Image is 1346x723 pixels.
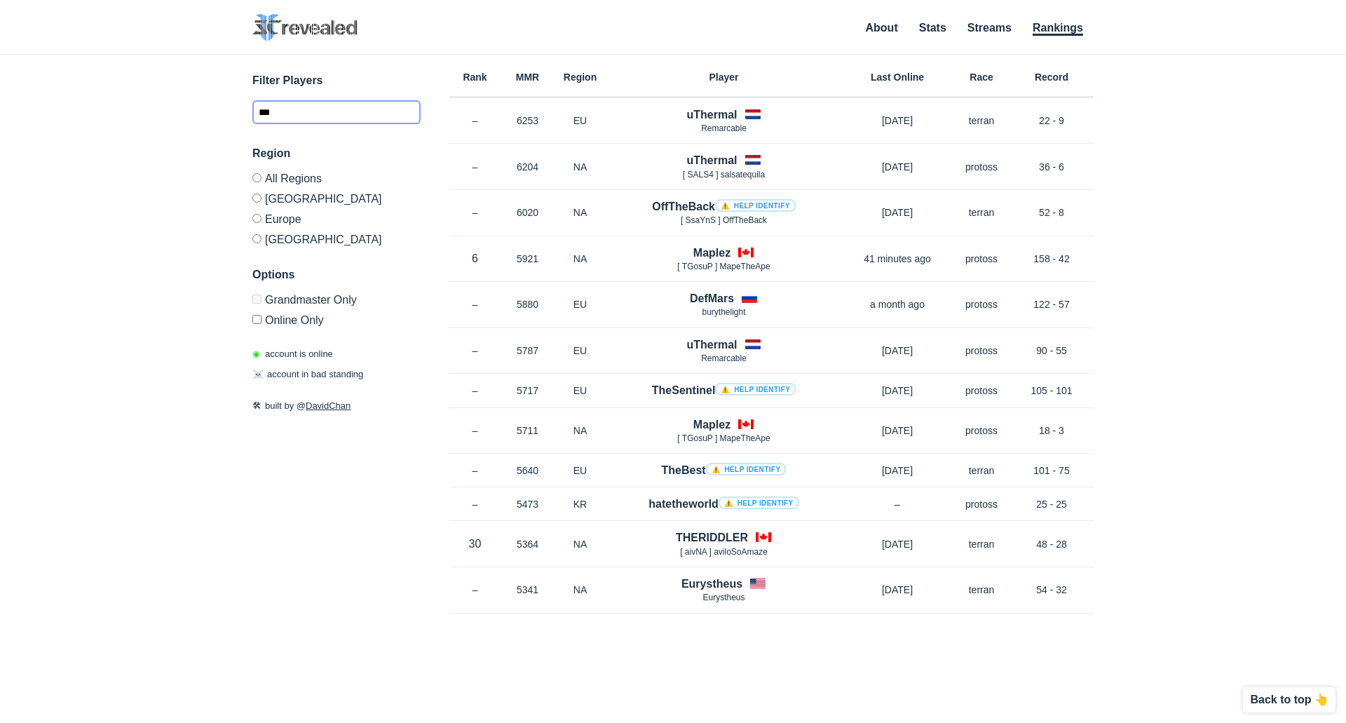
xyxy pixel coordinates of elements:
p: [DATE] [841,464,953,478]
h6: MMR [501,72,554,82]
p: terran [953,537,1009,551]
h3: Region [252,145,421,162]
span: ◉ [252,349,260,359]
p: NA [554,424,606,438]
p: 5717 [501,384,554,398]
p: 90 - 55 [1009,344,1094,358]
p: 101 - 75 [1009,464,1094,478]
p: protoss [953,297,1009,311]
span: [ SsaYnS ] OffTheBack [681,215,767,225]
p: 5640 [501,464,554,478]
a: ⚠️ Help identify [719,496,799,509]
p: [DATE] [841,205,953,219]
p: [DATE] [841,384,953,398]
p: 5921 [501,252,554,266]
h4: Eurystheus [681,576,742,592]
p: – [449,344,501,358]
p: terran [953,205,1009,219]
p: 122 - 57 [1009,297,1094,311]
p: 54 - 32 [1009,583,1094,597]
h3: Options [252,266,421,283]
input: [GEOGRAPHIC_DATA] [252,234,261,243]
p: [DATE] [841,344,953,358]
span: [ SALS4 ] salsatequila [683,170,765,180]
p: 5787 [501,344,554,358]
a: ⚠️ Help identify [715,383,796,396]
p: NA [554,583,606,597]
a: ⚠️ Help identify [715,199,796,212]
h4: uThermal [686,152,737,168]
p: – [449,497,501,511]
p: terran [953,114,1009,128]
p: [DATE] [841,424,953,438]
p: EU [554,464,606,478]
p: – [449,160,501,174]
label: Only show accounts currently laddering [252,309,421,326]
h4: DefMars [690,290,734,306]
h6: Region [554,72,606,82]
p: 6 [449,250,501,266]
p: KR [554,497,606,511]
p: [DATE] [841,160,953,174]
h4: hatetheworld [648,496,798,512]
input: [GEOGRAPHIC_DATA] [252,194,261,203]
input: Europe [252,214,261,223]
p: 6020 [501,205,554,219]
p: 5364 [501,537,554,551]
h4: Maplez [693,245,730,261]
p: – [449,384,501,398]
label: Only Show accounts currently in Grandmaster [252,295,421,309]
a: DavidChan [306,400,351,411]
h4: TheBest [662,462,787,478]
p: 36 - 6 [1009,160,1094,174]
p: EU [554,297,606,311]
a: Rankings [1033,22,1083,36]
p: built by @ [252,399,421,413]
p: protoss [953,252,1009,266]
img: SC2 Revealed [252,14,358,41]
p: protoss [953,344,1009,358]
a: About [866,22,898,34]
h3: Filter Players [252,72,421,89]
p: account in bad standing [252,367,363,381]
label: Europe [252,208,421,229]
p: 5711 [501,424,554,438]
p: EU [554,344,606,358]
input: All Regions [252,173,261,182]
span: Remarcable [701,123,747,133]
p: 5880 [501,297,554,311]
p: EU [554,114,606,128]
span: Remarcable [701,353,747,363]
p: [DATE] [841,537,953,551]
p: 6253 [501,114,554,128]
p: protoss [953,384,1009,398]
h6: Rank [449,72,501,82]
p: 5341 [501,583,554,597]
p: 48 - 28 [1009,537,1094,551]
p: 25 - 25 [1009,497,1094,511]
h4: uThermal [686,107,737,123]
p: terran [953,464,1009,478]
h4: Maplez [693,417,730,433]
p: protoss [953,497,1009,511]
h4: uThermal [686,337,737,353]
span: 🛠 [252,400,261,411]
h4: THERIDDLER [676,529,748,546]
span: [ TGosuP ] MapeTheApe [677,433,770,443]
p: – [449,424,501,438]
p: EU [554,384,606,398]
p: – [449,583,501,597]
p: – [449,205,501,219]
p: 30 [449,536,501,552]
h6: Last Online [841,72,953,82]
p: – [449,297,501,311]
p: 5473 [501,497,554,511]
p: 41 minutes ago [841,252,953,266]
input: Online Only [252,315,261,324]
h6: Record [1009,72,1094,82]
input: Grandmaster Only [252,295,261,304]
p: a month ago [841,297,953,311]
p: NA [554,537,606,551]
p: 158 - 42 [1009,252,1094,266]
p: protoss [953,160,1009,174]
